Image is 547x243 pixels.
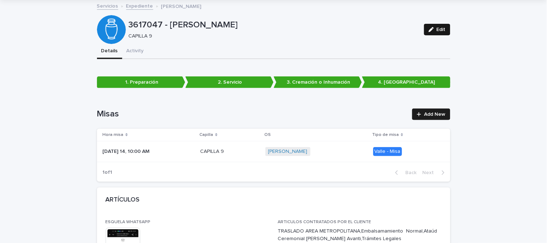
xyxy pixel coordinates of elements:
[274,76,362,88] p: 3. Cremación o Inhumación
[97,44,122,59] button: Details
[420,169,450,176] button: Next
[103,147,151,155] p: [DATE] 14, 10:00 AM
[268,149,308,155] a: [PERSON_NAME]
[122,44,148,59] button: Activity
[129,20,418,30] p: 3617047 - [PERSON_NAME]
[97,109,408,119] h1: Misas
[126,1,153,10] a: Expediente
[161,2,202,10] p: [PERSON_NAME]
[97,164,118,181] p: 1 of 1
[412,109,450,120] a: Add New
[185,76,274,88] p: 2. Servicio
[389,169,420,176] button: Back
[373,147,402,156] div: Valle - Misa
[437,27,446,32] span: Edit
[424,112,446,117] span: Add New
[106,196,140,204] h2: ARTÍCULOS
[362,76,450,88] p: 4. [GEOGRAPHIC_DATA]
[97,1,118,10] a: Servicios
[200,131,213,139] p: Capilla
[103,131,124,139] p: Hora misa
[97,141,450,162] tr: [DATE] 14, 10:00 AM[DATE] 14, 10:00 AM CAPILLA 9CAPILLA 9 [PERSON_NAME] Valle - Misa
[129,33,415,39] p: CAPILLA 9
[97,76,185,88] p: 1. Preparación
[278,220,371,224] span: ARTICULOS CONTRATADOS POR EL CLIENTE
[106,220,151,224] span: ESQUELA WHATSAPP
[372,131,399,139] p: Tipo de misa
[265,131,271,139] p: OS
[401,170,417,175] span: Back
[200,147,226,155] p: CAPILLA 9
[423,170,438,175] span: Next
[424,24,450,35] button: Edit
